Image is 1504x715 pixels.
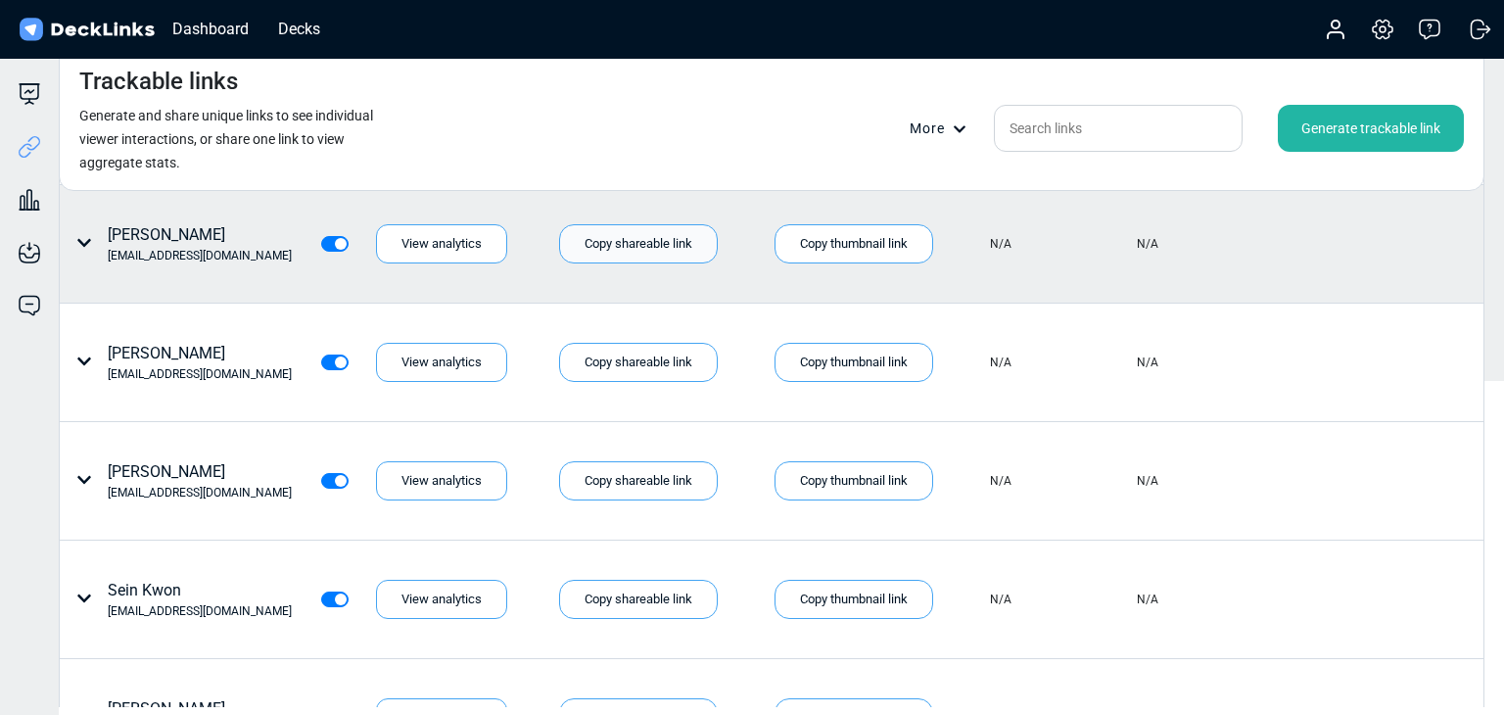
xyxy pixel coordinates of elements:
div: N/A [1137,472,1158,490]
div: [EMAIL_ADDRESS][DOMAIN_NAME] [108,602,292,620]
img: DeckLinks [16,16,158,44]
small: Generate and share unique links to see individual viewer interactions, or share one link to view ... [79,108,373,170]
div: [PERSON_NAME] [108,460,292,501]
div: [PERSON_NAME] [108,342,292,383]
div: View analytics [376,580,507,619]
div: N/A [1137,354,1158,371]
div: N/A [990,235,1011,253]
div: Dashboard [163,17,258,41]
div: Copy shareable link [559,343,718,382]
div: More [910,119,978,139]
div: Generate trackable link [1278,105,1464,152]
div: Copy shareable link [559,461,718,500]
input: Search links [994,105,1243,152]
div: View analytics [376,224,507,263]
div: [EMAIL_ADDRESS][DOMAIN_NAME] [108,247,292,264]
div: Copy thumbnail link [775,224,933,263]
div: N/A [1137,591,1158,608]
div: Copy shareable link [559,224,718,263]
h4: Trackable links [79,68,238,96]
div: Copy thumbnail link [775,580,933,619]
div: [PERSON_NAME] [108,223,292,264]
div: View analytics [376,343,507,382]
div: Copy shareable link [559,580,718,619]
div: N/A [1137,235,1158,253]
div: Copy thumbnail link [775,461,933,500]
div: N/A [990,354,1011,371]
div: Copy thumbnail link [775,343,933,382]
div: [EMAIL_ADDRESS][DOMAIN_NAME] [108,365,292,383]
div: View analytics [376,461,507,500]
div: N/A [990,591,1011,608]
div: Sein Kwon [108,579,292,620]
div: Decks [268,17,330,41]
div: [EMAIL_ADDRESS][DOMAIN_NAME] [108,484,292,501]
div: N/A [990,472,1011,490]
